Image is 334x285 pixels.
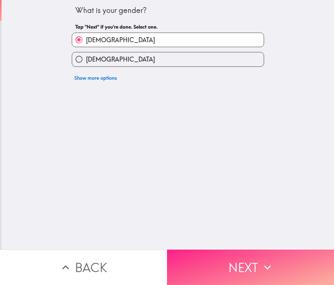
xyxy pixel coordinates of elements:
[167,250,334,285] button: Next
[86,55,155,64] span: [DEMOGRAPHIC_DATA]
[75,23,261,30] h6: Tap "Next" if you're done. Select one.
[72,33,264,47] button: [DEMOGRAPHIC_DATA]
[72,72,119,84] button: Show more options
[75,5,261,16] div: What is your gender?
[86,36,155,44] span: [DEMOGRAPHIC_DATA]
[72,52,264,66] button: [DEMOGRAPHIC_DATA]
